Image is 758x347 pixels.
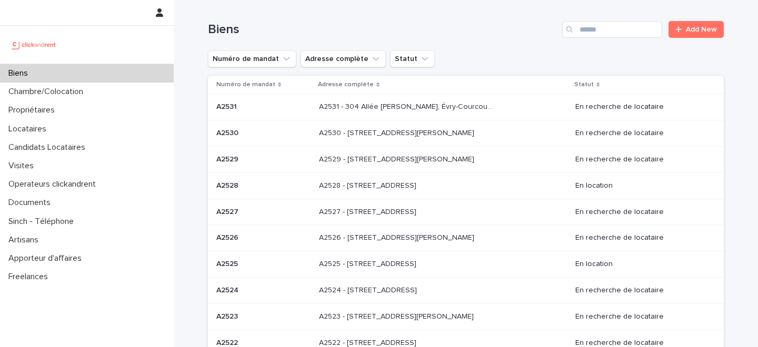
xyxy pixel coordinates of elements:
[4,217,82,227] p: Sinch - Téléphone
[4,179,104,189] p: Operateurs clickandrent
[208,172,724,199] tr: A2528A2528 A2528 - [STREET_ADDRESS]A2528 - [STREET_ADDRESS] En location
[319,153,476,164] p: A2529 - 14 rue Honoré de Balzac, Garges-lès-Gonesse 95140
[4,124,55,134] p: Locataires
[319,100,496,111] p: A2531 - 304 Allée Pablo Neruda, Évry-Courcouronnes 91000
[8,34,59,55] img: UCB0brd3T0yccxBKYDjQ
[575,233,707,242] p: En recherche de locataire
[4,105,63,115] p: Propriétaires
[216,284,241,295] p: A2524
[216,179,241,190] p: A2528
[319,258,418,269] p: A2525 - [STREET_ADDRESS]
[208,94,724,120] tr: A2531A2531 A2531 - 304 Allée [PERSON_NAME], Évry-Courcouronnes 91000A2531 - 304 Allée [PERSON_NAM...
[208,277,724,303] tr: A2524A2524 A2524 - [STREET_ADDRESS]A2524 - [STREET_ADDRESS] En recherche de locataire
[4,87,92,97] p: Chambre/Colocation
[4,68,36,78] p: Biens
[390,50,435,67] button: Statut
[208,199,724,225] tr: A2527A2527 A2527 - [STREET_ADDRESS]A2527 - [STREET_ADDRESS] En recherche de locataire
[669,21,724,38] a: Add New
[318,79,374,90] p: Adresse complète
[208,303,724,330] tr: A2523A2523 A2523 - [STREET_ADDRESS][PERSON_NAME]A2523 - [STREET_ADDRESS][PERSON_NAME] En recherch...
[208,50,296,67] button: Numéro de mandat
[319,284,419,295] p: A2524 - [STREET_ADDRESS]
[216,206,241,217] p: A2527
[208,225,724,251] tr: A2526A2526 A2526 - [STREET_ADDRESS][PERSON_NAME]A2526 - [STREET_ADDRESS][PERSON_NAME] En recherch...
[319,179,418,190] p: A2528 - [STREET_ADDRESS]
[4,253,90,263] p: Apporteur d'affaires
[575,208,707,217] p: En recherche de locataire
[216,79,275,90] p: Numéro de mandat
[208,146,724,172] tr: A2529A2529 A2529 - [STREET_ADDRESS][PERSON_NAME]A2529 - [STREET_ADDRESS][PERSON_NAME] En recherch...
[574,79,594,90] p: Statut
[575,155,707,164] p: En recherche de locataire
[4,198,59,208] p: Documents
[562,21,662,38] input: Search
[575,129,707,138] p: En recherche de locataire
[301,50,386,67] button: Adresse complète
[216,310,240,321] p: A2523
[4,161,42,171] p: Visites
[4,235,47,245] p: Artisans
[216,231,241,242] p: A2526
[575,103,707,111] p: En recherche de locataire
[575,312,707,321] p: En recherche de locataire
[4,142,94,152] p: Candidats Locataires
[208,120,724,147] tr: A2530A2530 A2530 - [STREET_ADDRESS][PERSON_NAME]A2530 - [STREET_ADDRESS][PERSON_NAME] En recherch...
[686,26,717,33] span: Add New
[319,127,476,138] p: A2530 - [STREET_ADDRESS][PERSON_NAME]
[208,22,558,37] h1: Biens
[319,206,418,217] p: A2527 - [STREET_ADDRESS]
[319,310,476,321] p: A2523 - 18 quai Alphonse Le Gallo, Boulogne-Billancourt 92100
[216,153,241,164] p: A2529
[575,260,707,269] p: En location
[575,181,707,190] p: En location
[319,231,476,242] p: A2526 - [STREET_ADDRESS][PERSON_NAME]
[216,258,240,269] p: A2525
[575,286,707,295] p: En recherche de locataire
[216,127,241,138] p: A2530
[208,251,724,278] tr: A2525A2525 A2525 - [STREET_ADDRESS]A2525 - [STREET_ADDRESS] En location
[216,100,239,111] p: A2531
[4,272,56,282] p: Freelances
